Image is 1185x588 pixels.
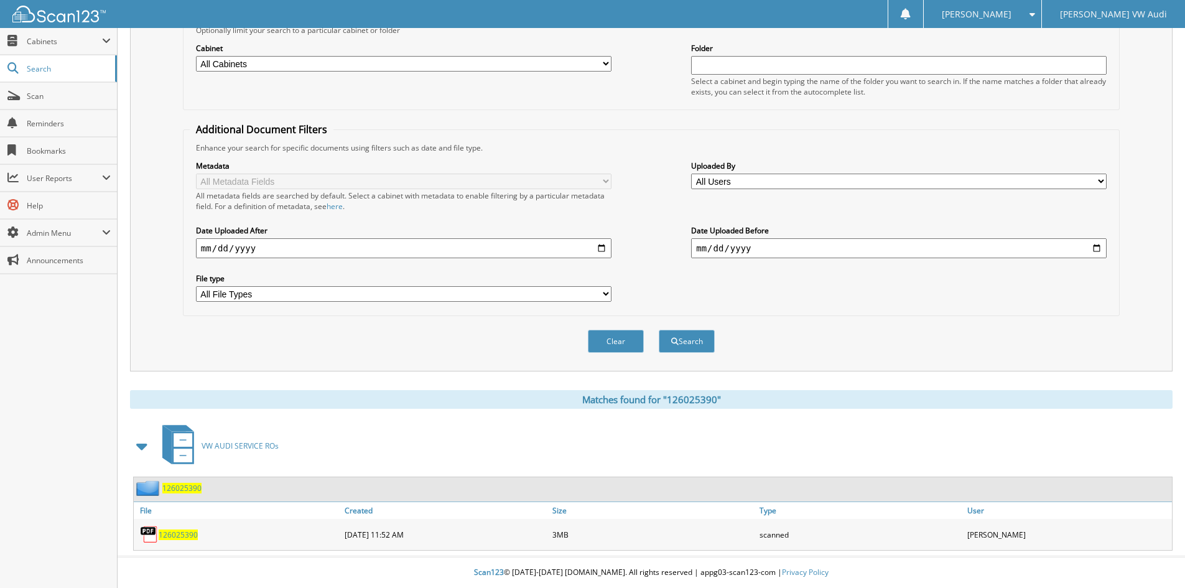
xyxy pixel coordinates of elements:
legend: Additional Document Filters [190,123,333,136]
span: Search [27,63,109,74]
div: © [DATE]-[DATE] [DOMAIN_NAME]. All rights reserved | appg03-scan123-com | [118,558,1185,588]
a: 126025390 [162,483,202,493]
div: All metadata fields are searched by default. Select a cabinet with metadata to enable filtering b... [196,190,611,212]
span: [PERSON_NAME] VW Audi [1060,11,1167,18]
iframe: Chat Widget [1123,528,1185,588]
button: Search [659,330,715,353]
input: start [196,238,611,258]
div: Select a cabinet and begin typing the name of the folder you want to search in. If the name match... [691,76,1107,97]
img: PDF.png [140,525,159,544]
span: Admin Menu [27,228,102,238]
a: Size [549,502,757,519]
div: Optionally limit your search to a particular cabinet or folder [190,25,1113,35]
a: Created [342,502,549,519]
span: Cabinets [27,36,102,47]
a: File [134,502,342,519]
label: File type [196,273,611,284]
a: VW AUDI SERVICE ROs [155,421,279,470]
span: Scan123 [474,567,504,577]
span: Help [27,200,111,211]
img: folder2.png [136,480,162,496]
span: [PERSON_NAME] [942,11,1011,18]
a: 126025390 [159,530,198,540]
a: Privacy Policy [782,567,829,577]
a: here [327,201,343,212]
span: VW AUDI SERVICE ROs [202,441,279,451]
a: User [964,502,1172,519]
button: Clear [588,330,644,353]
label: Metadata [196,161,611,171]
span: Bookmarks [27,146,111,156]
a: Type [756,502,964,519]
span: Reminders [27,118,111,129]
span: Scan [27,91,111,101]
div: Enhance your search for specific documents using filters such as date and file type. [190,142,1113,153]
label: Date Uploaded After [196,225,611,236]
span: Announcements [27,255,111,266]
label: Folder [691,43,1107,54]
img: scan123-logo-white.svg [12,6,106,22]
div: 3MB [549,522,757,547]
label: Cabinet [196,43,611,54]
label: Date Uploaded Before [691,225,1107,236]
span: User Reports [27,173,102,184]
div: [DATE] 11:52 AM [342,522,549,547]
div: scanned [756,522,964,547]
label: Uploaded By [691,161,1107,171]
div: Matches found for "126025390" [130,390,1173,409]
div: [PERSON_NAME] [964,522,1172,547]
input: end [691,238,1107,258]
